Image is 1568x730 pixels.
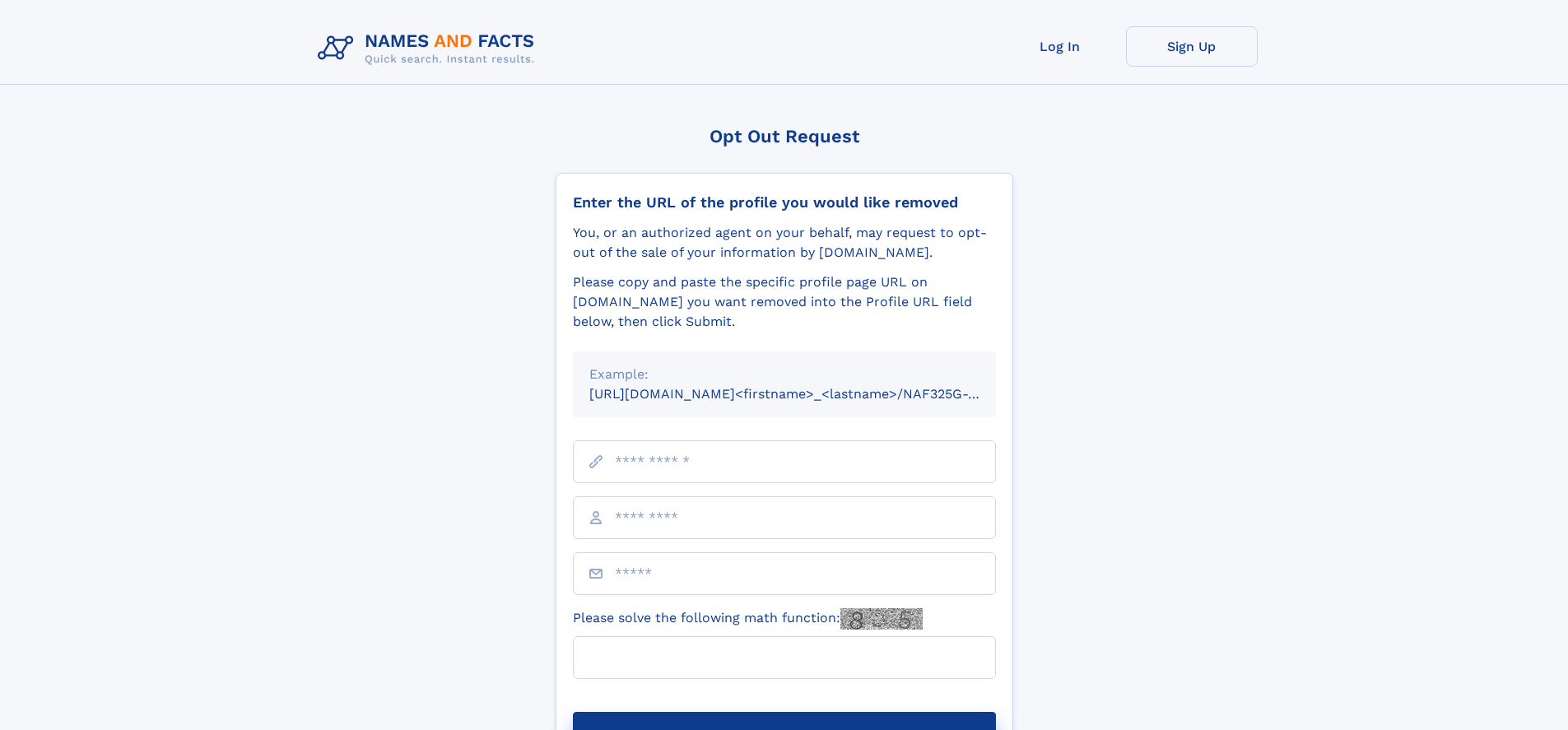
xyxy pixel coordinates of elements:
[556,126,1013,146] div: Opt Out Request
[573,193,996,212] div: Enter the URL of the profile you would like removed
[589,386,1027,402] small: [URL][DOMAIN_NAME]<firstname>_<lastname>/NAF325G-xxxxxxxx
[311,26,548,71] img: Logo Names and Facts
[589,365,979,384] div: Example:
[573,608,923,630] label: Please solve the following math function:
[994,26,1126,67] a: Log In
[1126,26,1258,67] a: Sign Up
[573,223,996,263] div: You, or an authorized agent on your behalf, may request to opt-out of the sale of your informatio...
[573,272,996,332] div: Please copy and paste the specific profile page URL on [DOMAIN_NAME] you want removed into the Pr...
